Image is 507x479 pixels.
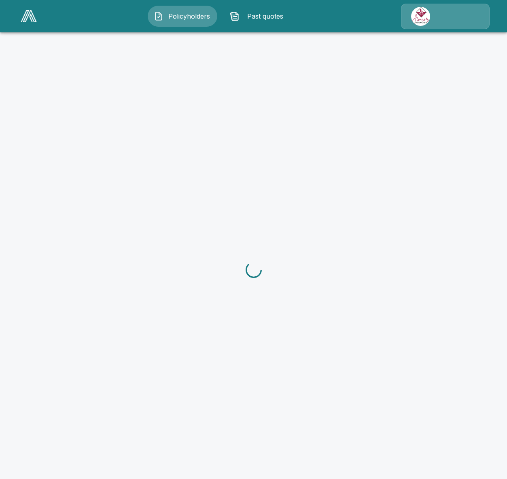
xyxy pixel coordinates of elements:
[148,6,217,27] button: Policyholders IconPolicyholders
[411,7,430,26] img: Agency Icon
[154,11,163,21] img: Policyholders Icon
[21,10,37,22] img: AA Logo
[224,6,293,27] button: Past quotes IconPast quotes
[243,11,287,21] span: Past quotes
[401,4,490,29] a: Agency Icon
[167,11,211,21] span: Policyholders
[230,11,240,21] img: Past quotes Icon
